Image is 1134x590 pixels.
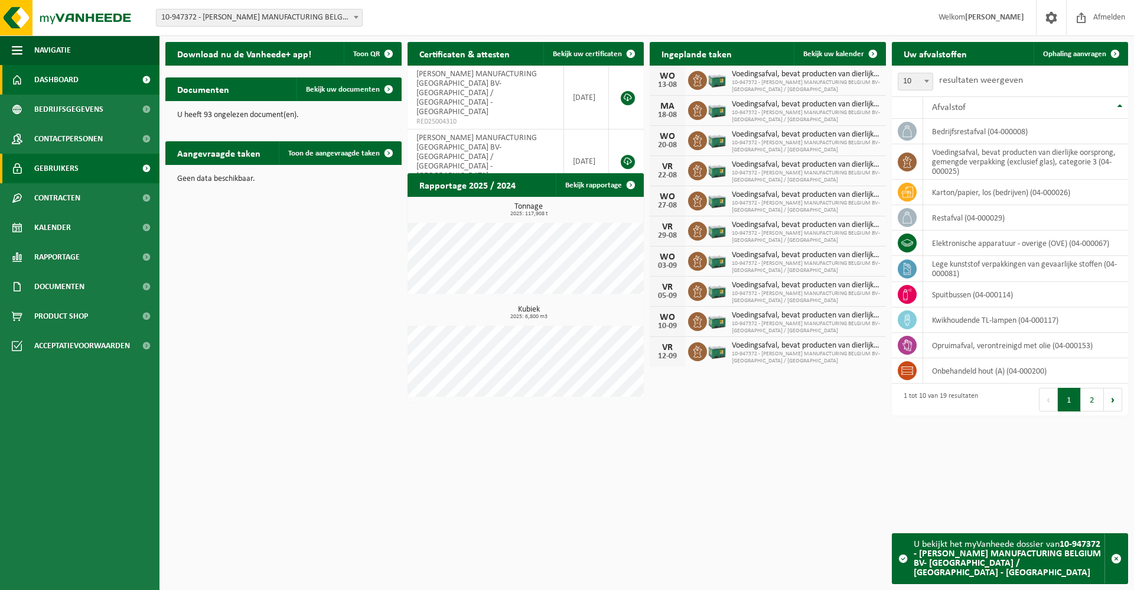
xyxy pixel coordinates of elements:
img: PB-LB-0680-HPE-GN-01 [707,69,727,89]
a: Ophaling aanvragen [1034,42,1127,66]
span: Product Shop [34,302,88,331]
img: PB-LB-0680-HPE-GN-01 [707,220,727,240]
span: Contracten [34,183,80,213]
div: 13-08 [656,81,679,89]
td: onbehandeld hout (A) (04-000200) [923,358,1128,384]
span: Voedingsafval, bevat producten van dierlijke oorsprong, gemengde verpakking (exc... [732,221,880,230]
span: 10 [898,73,933,90]
td: [DATE] [564,66,609,129]
span: 10-947372 - [PERSON_NAME] MANUFACTURING BELGIUM BV- [GEOGRAPHIC_DATA] / [GEOGRAPHIC_DATA] [732,290,880,304]
span: 10-947372 - [PERSON_NAME] MANUFACTURING BELGIUM BV- [GEOGRAPHIC_DATA] / [GEOGRAPHIC_DATA] [732,230,880,244]
h2: Documenten [165,77,241,101]
span: Rapportage [34,242,80,272]
img: PB-LB-0680-HPE-GN-01 [707,250,727,270]
span: Voedingsafval, bevat producten van dierlijke oorsprong, gemengde verpakking (exc... [732,341,880,351]
img: PB-LB-0680-HPE-GN-01 [707,129,727,150]
span: Navigatie [34,35,71,65]
div: WO [656,192,679,202]
div: VR [656,222,679,232]
td: voedingsafval, bevat producten van dierlijke oorsprong, gemengde verpakking (exclusief glas), cat... [923,144,1128,180]
span: Bedrijfsgegevens [34,95,103,124]
img: PB-LB-0680-HPE-GN-01 [707,99,727,119]
div: WO [656,72,679,81]
div: WO [656,313,679,322]
span: Dashboard [34,65,79,95]
td: restafval (04-000029) [923,205,1128,231]
img: PB-LB-0680-HPE-GN-01 [707,190,727,210]
span: Gebruikers [34,154,79,183]
button: Previous [1039,388,1058,411]
span: Voedingsafval, bevat producten van dierlijke oorsprong, gemengde verpakking (exc... [732,100,880,109]
span: Bekijk uw certificaten [553,50,622,58]
div: VR [656,162,679,171]
h2: Aangevraagde taken [165,141,272,164]
h2: Uw afvalstoffen [892,42,979,65]
div: 29-08 [656,232,679,240]
span: RED25004310 [416,117,555,127]
p: U heeft 93 ongelezen document(en). [177,111,390,119]
span: Voedingsafval, bevat producten van dierlijke oorsprong, gemengde verpakking (exc... [732,281,880,290]
img: PB-LB-0680-HPE-GN-01 [707,280,727,300]
td: kwikhoudende TL-lampen (04-000117) [923,307,1128,333]
td: elektronische apparatuur - overige (OVE) (04-000067) [923,231,1128,256]
span: Toon QR [353,50,380,58]
div: 1 tot 10 van 19 resultaten [898,387,978,413]
td: lege kunststof verpakkingen van gevaarlijke stoffen (04-000081) [923,256,1128,282]
a: Bekijk uw kalender [794,42,885,66]
span: Bekijk uw kalender [803,50,864,58]
a: Toon de aangevraagde taken [279,141,400,165]
span: 2025: 6,800 m3 [413,314,644,320]
span: Kalender [34,213,71,242]
span: 10-947372 - WIMBLE MANUFACTURING BELGIUM BV- KELLANOVA / PRINGLES - MECHELEN [156,9,363,27]
button: Toon QR [344,42,400,66]
td: opruimafval, verontreinigd met olie (04-000153) [923,333,1128,358]
span: 10-947372 - [PERSON_NAME] MANUFACTURING BELGIUM BV- [GEOGRAPHIC_DATA] / [GEOGRAPHIC_DATA] [732,320,880,335]
button: 2 [1081,388,1104,411]
div: VR [656,283,679,292]
span: Contactpersonen [34,124,103,154]
span: Voedingsafval, bevat producten van dierlijke oorsprong, gemengde verpakking (exc... [732,190,880,200]
span: Bekijk uw documenten [306,86,380,93]
div: MA [656,102,679,111]
h2: Download nu de Vanheede+ app! [165,42,323,65]
span: 10-947372 - WIMBLE MANUFACTURING BELGIUM BV- KELLANOVA / PRINGLES - MECHELEN [157,9,362,26]
span: 10-947372 - [PERSON_NAME] MANUFACTURING BELGIUM BV- [GEOGRAPHIC_DATA] / [GEOGRAPHIC_DATA] [732,200,880,214]
div: U bekijkt het myVanheede dossier van [914,534,1104,583]
h2: Certificaten & attesten [408,42,522,65]
div: 27-08 [656,202,679,210]
h2: Ingeplande taken [650,42,744,65]
span: 10-947372 - [PERSON_NAME] MANUFACTURING BELGIUM BV- [GEOGRAPHIC_DATA] / [GEOGRAPHIC_DATA] [732,260,880,274]
img: PB-LB-0680-HPE-GN-01 [707,310,727,330]
span: [PERSON_NAME] MANUFACTURING [GEOGRAPHIC_DATA] BV- [GEOGRAPHIC_DATA] / [GEOGRAPHIC_DATA] - [GEOGRA... [416,70,537,116]
div: 22-08 [656,171,679,180]
span: Ophaling aanvragen [1043,50,1106,58]
strong: [PERSON_NAME] [965,13,1024,22]
td: karton/papier, los (bedrijven) (04-000026) [923,180,1128,205]
span: 10-947372 - [PERSON_NAME] MANUFACTURING BELGIUM BV- [GEOGRAPHIC_DATA] / [GEOGRAPHIC_DATA] [732,351,880,365]
button: 1 [1058,388,1081,411]
h2: Rapportage 2025 / 2024 [408,173,527,196]
a: Bekijk rapportage [556,173,643,197]
div: WO [656,252,679,262]
div: WO [656,132,679,141]
span: Acceptatievoorwaarden [34,331,130,361]
div: 03-09 [656,262,679,270]
a: Bekijk uw documenten [296,77,400,101]
p: Geen data beschikbaar. [177,175,390,183]
button: Next [1104,388,1122,411]
div: 10-09 [656,322,679,330]
div: 20-08 [656,141,679,150]
span: Voedingsafval, bevat producten van dierlijke oorsprong, gemengde verpakking (exc... [732,70,880,79]
span: [PERSON_NAME] MANUFACTURING [GEOGRAPHIC_DATA] BV- [GEOGRAPHIC_DATA] / [GEOGRAPHIC_DATA] - [GEOGRA... [416,134,537,180]
div: 05-09 [656,292,679,300]
div: 18-08 [656,111,679,119]
img: PB-LB-0680-HPE-GN-01 [707,160,727,180]
td: spuitbussen (04-000114) [923,282,1128,307]
label: resultaten weergeven [939,76,1023,85]
span: Voedingsafval, bevat producten van dierlijke oorsprong, gemengde verpakking (exc... [732,311,880,320]
td: [DATE] [564,129,609,193]
span: Voedingsafval, bevat producten van dierlijke oorsprong, gemengde verpakking (exc... [732,251,880,260]
span: 10-947372 - [PERSON_NAME] MANUFACTURING BELGIUM BV- [GEOGRAPHIC_DATA] / [GEOGRAPHIC_DATA] [732,140,880,154]
strong: 10-947372 - [PERSON_NAME] MANUFACTURING BELGIUM BV- [GEOGRAPHIC_DATA] / [GEOGRAPHIC_DATA] - [GEOG... [914,540,1101,578]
